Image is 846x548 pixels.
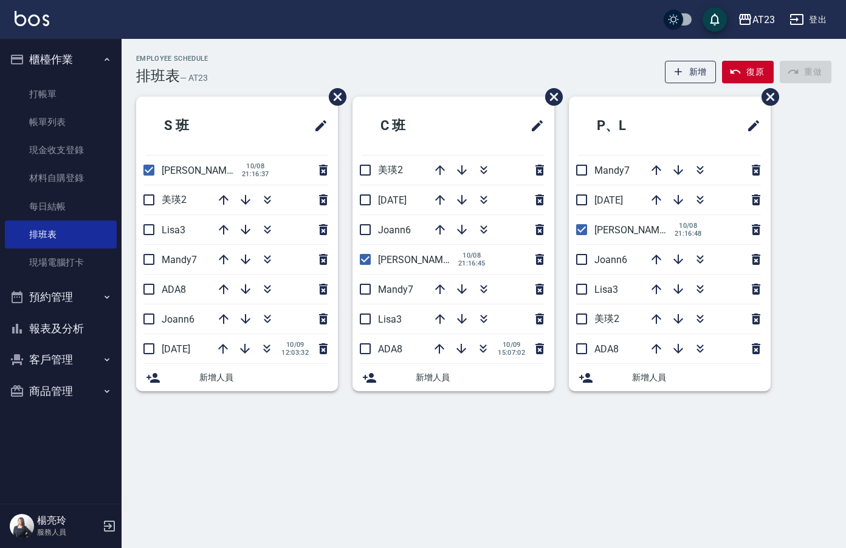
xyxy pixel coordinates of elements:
span: 新增人員 [632,371,761,384]
span: [DATE] [378,194,407,206]
span: Joann6 [378,224,411,236]
p: 服務人員 [37,527,99,538]
span: [PERSON_NAME]19 [594,224,678,236]
button: 預約管理 [5,281,117,313]
a: 打帳單 [5,80,117,108]
button: 商品管理 [5,375,117,407]
h3: 排班表 [136,67,180,84]
button: 新增 [665,61,717,83]
span: 10/09 [281,341,309,349]
span: ADA8 [594,343,619,355]
button: 報表及分析 [5,313,117,344]
span: 21:16:48 [675,230,702,238]
span: Joann6 [162,313,194,325]
span: 10/08 [242,162,269,170]
span: [DATE] [162,343,190,355]
span: 美瑛2 [378,164,403,176]
span: Joann6 [594,254,627,265]
span: Lisa3 [162,224,185,236]
a: 材料自購登錄 [5,164,117,192]
span: 美瑛2 [594,313,619,324]
button: 登出 [785,9,831,31]
span: 美瑛2 [162,194,187,205]
span: 刪除班表 [536,79,565,115]
span: Lisa3 [594,284,618,295]
span: Mandy7 [378,284,413,295]
button: 復原 [722,61,774,83]
a: 帳單列表 [5,108,117,136]
a: 每日結帳 [5,193,117,221]
h2: P、L [579,104,692,148]
span: 修改班表的標題 [739,111,761,140]
button: 客戶管理 [5,344,117,375]
button: AT23 [733,7,780,32]
span: 21:16:45 [458,259,486,267]
span: 刪除班表 [320,79,348,115]
h2: Employee Schedule [136,55,208,63]
span: [DATE] [594,194,623,206]
span: 10/08 [458,252,486,259]
span: 修改班表的標題 [306,111,328,140]
a: 排班表 [5,221,117,248]
span: [PERSON_NAME]19 [162,165,246,176]
img: Person [10,514,34,538]
h2: S 班 [146,104,256,148]
span: 12:03:32 [281,349,309,357]
button: save [703,7,727,32]
span: 21:16:37 [242,170,269,178]
img: Logo [15,11,49,26]
div: 新增人員 [569,364,771,391]
span: [PERSON_NAME]19 [378,254,462,265]
a: 現場電腦打卡 [5,248,117,276]
span: 修改班表的標題 [523,111,545,140]
span: ADA8 [378,343,402,355]
span: Mandy7 [594,165,630,176]
button: 櫃檯作業 [5,44,117,75]
span: 刪除班表 [752,79,781,115]
h5: 楊亮玲 [37,515,99,527]
span: ADA8 [162,284,186,295]
div: 新增人員 [136,364,338,391]
span: 10/09 [498,341,525,349]
div: AT23 [752,12,775,27]
span: 新增人員 [416,371,545,384]
span: Mandy7 [162,254,197,265]
div: 新增人員 [352,364,554,391]
span: Lisa3 [378,313,402,325]
span: 15:07:02 [498,349,525,357]
h2: C 班 [362,104,473,148]
h6: — AT23 [180,72,208,84]
a: 現金收支登錄 [5,136,117,164]
span: 10/08 [675,222,702,230]
span: 新增人員 [199,371,328,384]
